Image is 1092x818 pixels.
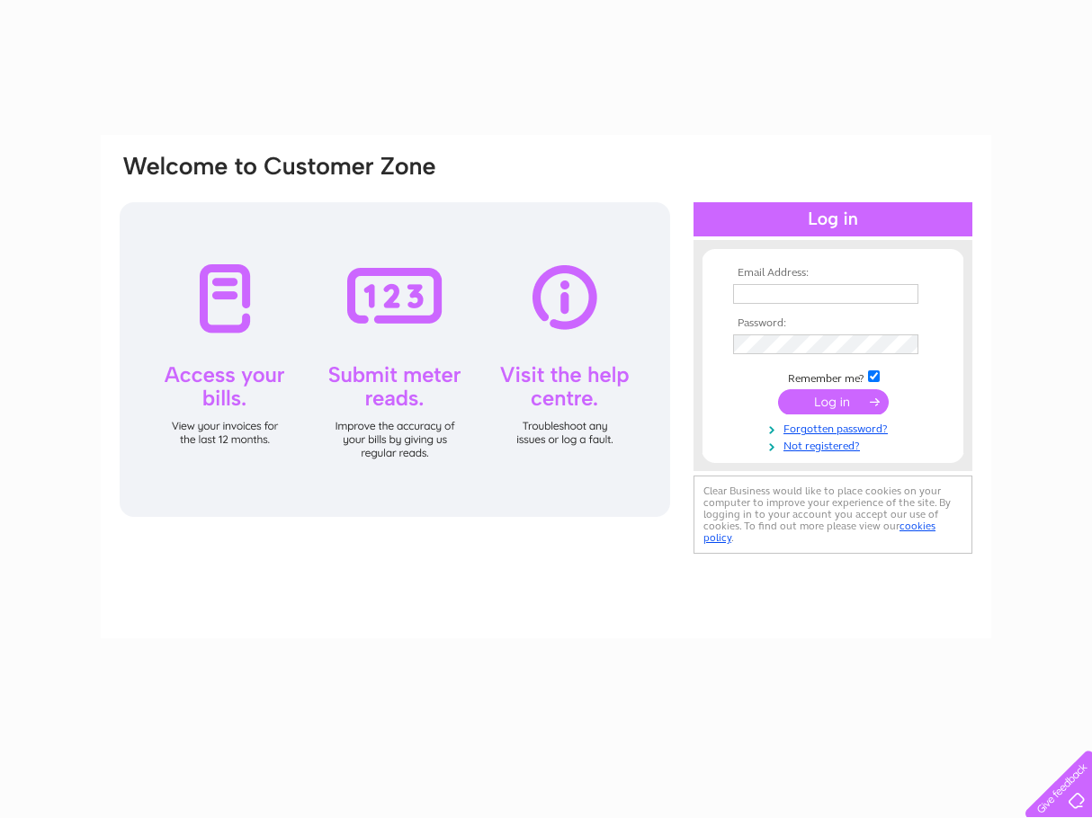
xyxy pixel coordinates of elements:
[694,476,972,554] div: Clear Business would like to place cookies on your computer to improve your experience of the sit...
[729,368,937,386] td: Remember me?
[729,317,937,330] th: Password:
[729,267,937,280] th: Email Address:
[778,389,889,414] input: Submit
[733,436,937,453] a: Not registered?
[703,520,935,544] a: cookies policy
[733,419,937,436] a: Forgotten password?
